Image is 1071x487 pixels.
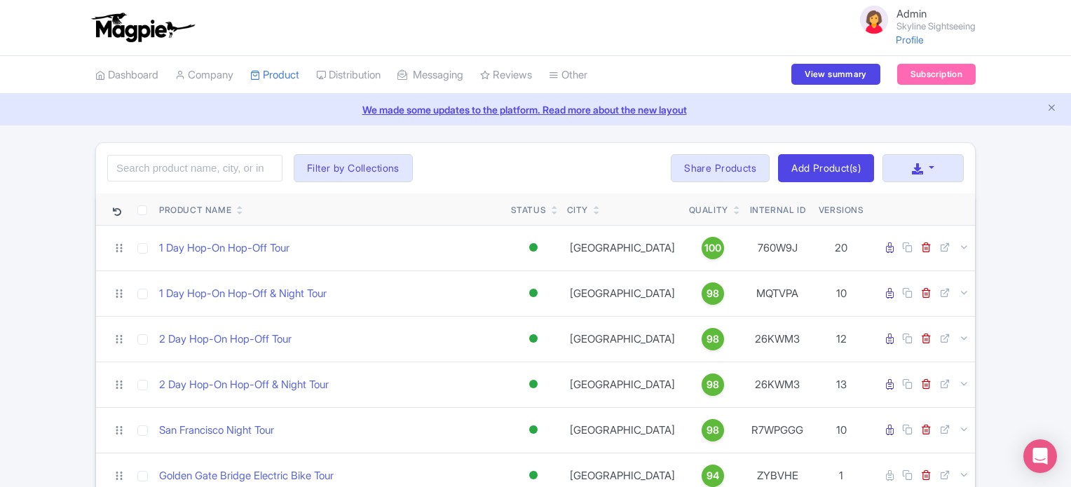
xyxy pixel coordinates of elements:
[1046,101,1057,117] button: Close announcement
[561,362,683,407] td: [GEOGRAPHIC_DATA]
[707,423,719,438] span: 98
[526,283,540,303] div: Active
[294,154,413,182] button: Filter by Collections
[159,204,231,217] div: Product Name
[549,56,587,95] a: Other
[159,423,274,439] a: San Francisco Night Tour
[896,7,927,20] span: Admin
[95,56,158,95] a: Dashboard
[742,316,813,362] td: 26KWM3
[159,468,334,484] a: Golden Gate Bridge Electric Bike Tour
[742,362,813,407] td: 26KWM3
[704,240,721,256] span: 100
[778,154,874,182] a: Add Product(s)
[689,373,737,396] a: 98
[159,240,289,256] a: 1 Day Hop-On Hop-Off Tour
[849,3,976,36] a: Admin Skyline Sightseeing
[857,3,891,36] img: avatar_key_member-9c1dde93af8b07d7383eb8b5fb890c87.png
[526,329,540,349] div: Active
[836,423,847,437] span: 10
[689,419,737,441] a: 98
[526,238,540,258] div: Active
[839,469,843,482] span: 1
[707,468,719,483] span: 94
[896,22,976,31] small: Skyline Sightseeing
[707,377,719,392] span: 98
[707,286,719,301] span: 98
[175,56,233,95] a: Company
[836,332,847,345] span: 12
[813,193,870,226] th: Versions
[897,64,976,85] a: Subscription
[316,56,381,95] a: Distribution
[689,328,737,350] a: 98
[742,193,813,226] th: Internal ID
[526,420,540,440] div: Active
[836,287,847,300] span: 10
[480,56,532,95] a: Reviews
[671,154,770,182] a: Share Products
[742,270,813,316] td: MQTVPA
[689,282,737,305] a: 98
[250,56,299,95] a: Product
[159,377,329,393] a: 2 Day Hop-On Hop-Off & Night Tour
[836,378,847,391] span: 13
[159,331,292,348] a: 2 Day Hop-On Hop-Off Tour
[689,237,737,259] a: 100
[8,102,1063,117] a: We made some updates to the platform. Read more about the new layout
[742,225,813,270] td: 760W9J
[88,12,197,43] img: logo-ab69f6fb50320c5b225c76a69d11143b.png
[561,270,683,316] td: [GEOGRAPHIC_DATA]
[511,204,547,217] div: Status
[689,204,728,217] div: Quality
[689,465,737,487] a: 94
[791,64,880,85] a: View summary
[896,34,924,46] a: Profile
[526,374,540,395] div: Active
[159,286,327,302] a: 1 Day Hop-On Hop-Off & Night Tour
[397,56,463,95] a: Messaging
[1023,439,1057,473] div: Open Intercom Messenger
[561,407,683,453] td: [GEOGRAPHIC_DATA]
[561,225,683,270] td: [GEOGRAPHIC_DATA]
[835,241,847,254] span: 20
[707,331,719,347] span: 98
[107,155,282,181] input: Search product name, city, or interal id
[567,204,588,217] div: City
[526,465,540,486] div: Active
[742,407,813,453] td: R7WPGGG
[561,316,683,362] td: [GEOGRAPHIC_DATA]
